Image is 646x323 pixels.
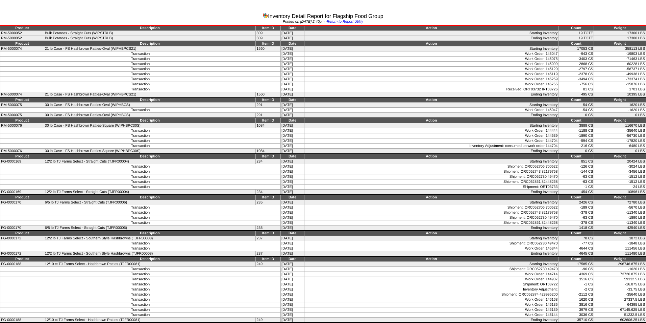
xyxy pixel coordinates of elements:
td: -24 LBS [594,185,646,190]
td: 2426 CS [558,200,594,205]
td: Transaction [0,277,281,282]
td: [DATE] [281,159,304,164]
td: Date [281,195,304,200]
td: 30 lb Case - FS Hashbrown Patties-Oval (WIPHBCS) [44,103,256,108]
td: [DATE] [281,169,304,174]
td: -54 CS [558,108,594,113]
td: 81 CS [558,87,594,92]
td: [DATE] [281,36,304,41]
td: Starting Inventory [304,123,558,128]
td: Action [304,97,558,103]
td: Description [44,25,256,31]
td: Shipment: ORC052851 82448268 [304,179,558,185]
td: Work Order: 145075 [304,57,558,62]
td: Starting Inventory [304,262,558,267]
td: Shipment: ORC052706 700522 [304,205,558,210]
td: Received: ORT03732 IRT03726 [304,87,558,92]
td: Starting Inventory [304,31,558,36]
td: 1418 CS [558,225,594,231]
td: 17300 LBS [594,31,646,36]
td: FG-0000172 [0,236,44,241]
td: Action [304,118,558,123]
td: Transaction [0,164,281,169]
td: Work Order: 144704 [304,138,558,144]
td: 17585 CS [558,262,594,267]
td: [DATE] [281,200,304,205]
td: -216 CS [558,144,594,149]
td: [DATE] [281,92,304,98]
td: -378 CS [558,220,594,225]
td: Date [281,154,304,159]
td: 54 CS [558,103,594,108]
td: Action [304,25,558,31]
td: FG-0000172 [0,251,44,257]
td: [DATE] [281,133,304,138]
td: 12/2 lb TJ Farms Select - Southern Style Hashbrowns (TJFR00008) [44,236,256,241]
td: -35640 LBS [594,128,646,133]
td: 12/2 lb TJ Farms Select - Straight Cuts (TJFR00004) [44,190,256,195]
td: 78 CS [558,236,594,241]
td: [DATE] [281,108,304,113]
td: Transaction [0,57,281,62]
td: Date [281,41,304,46]
td: -1512 LBS [594,179,646,185]
td: Transaction [0,169,281,174]
td: Transaction [0,246,281,251]
td: [DATE] [281,205,304,210]
td: RM-5000074 [0,92,44,98]
td: 12/10 ct TJ Farms Select - Hashbrown Patties (TJFR00081) [44,262,256,267]
td: Transaction [0,205,281,210]
td: 21 lb Case - FS Hashbrown Patties-Oval (WIPHBPCS21) [44,92,256,98]
td: Shipment: ORC052730 49470 [304,267,558,272]
td: Ending Inventory [304,113,558,118]
td: Work Order: 145119 [304,72,558,77]
td: Transaction [0,174,281,179]
td: -2378 CS [558,72,594,77]
td: [DATE] [281,164,304,169]
td: [DATE] [281,185,304,190]
td: Shipment: ORC052706 700522 [304,164,558,169]
td: 19 TOTE [558,31,594,36]
td: Weight [594,25,646,31]
td: Ending Inventory [304,225,558,231]
td: [DATE] [281,87,304,92]
td: Bulk Potatoes - Straight Cuts (WIPSTRLB) [44,31,256,36]
td: RM-5000076 [0,123,44,128]
td: Product [0,41,44,46]
td: 4644 CS [558,246,594,251]
td: Starting Inventory [304,46,558,51]
td: Transaction [0,72,281,77]
td: Count [558,118,594,123]
td: FG-0000169 [0,159,44,164]
td: Description [44,231,256,236]
td: 72780 LBS [594,200,646,205]
td: Transaction [0,51,281,57]
td: -63 CS [558,215,594,220]
td: [DATE] [281,67,304,72]
td: 10395 LBS [594,92,646,98]
td: -11340 LBS [594,220,646,225]
td: 111480 LBS [594,251,646,257]
td: Shipment: ORC052730 49470 [304,174,558,179]
td: -63 CS [558,174,594,179]
td: 20424 LBS [594,159,646,164]
td: -189 CS [558,205,594,210]
td: -60228 LBS [594,62,646,67]
td: Item ID [256,154,281,159]
td: 4645 CS [558,251,594,257]
td: 59332.5 LBS [594,277,646,282]
td: [DATE] [281,190,304,195]
td: Item ID [256,195,281,200]
td: 296746.875 LBS [594,262,646,267]
td: Weight [594,231,646,236]
td: Product [0,231,44,236]
td: 30 lb Case - FS Hashbrown Patties-Oval (WIPHBCS) [44,113,256,118]
td: -2868 CS [558,62,594,67]
td: Description [44,97,256,103]
td: Transaction [0,82,281,87]
td: Transaction [0,138,281,144]
td: -1 CS [558,185,594,190]
td: 42540 LBS [594,225,646,231]
td: Bulk Potatoes - Straight Cuts (WIPSTRLB) [44,36,256,41]
td: -19803 LBS [594,51,646,57]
